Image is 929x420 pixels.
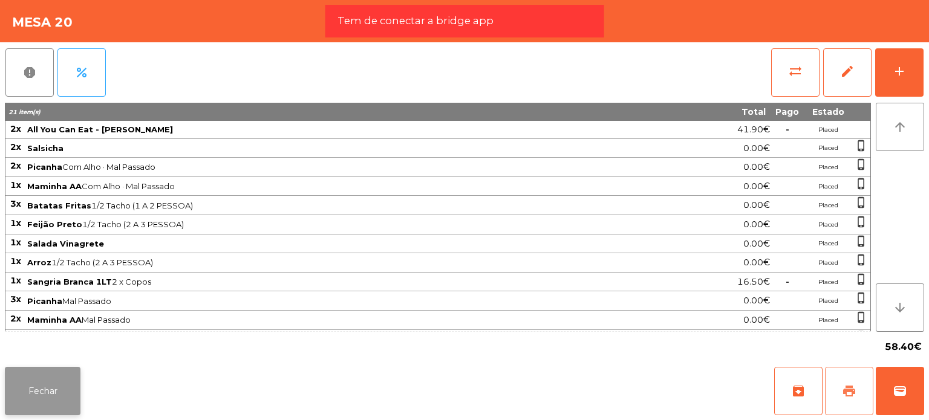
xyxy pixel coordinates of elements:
[791,384,806,398] span: archive
[804,103,852,121] th: Estado
[10,218,21,228] span: 1x
[804,253,852,273] td: Placed
[743,236,770,252] span: 0.00€
[855,140,867,152] span: phone_iphone
[786,276,789,287] span: -
[27,219,645,229] span: 1/2 Tacho (2 A 3 PESSOA)
[646,103,771,121] th: Total
[804,234,852,254] td: Placed
[875,48,924,97] button: add
[27,181,645,191] span: Com Alho · Mal Passado
[27,257,645,267] span: 1/2 Tacho (2 A 3 PESSOA)
[27,296,62,306] span: Picanha
[893,300,907,315] i: arrow_downward
[804,139,852,158] td: Placed
[840,64,855,79] span: edit
[804,330,852,349] td: Placed
[885,338,922,356] span: 58.40€
[8,108,41,116] span: 21 item(s)
[804,311,852,330] td: Placed
[804,196,852,215] td: Placed
[842,384,856,398] span: print
[5,48,54,97] button: report
[804,215,852,234] td: Placed
[737,274,770,290] span: 16.50€
[27,257,51,267] span: Arroz
[10,256,21,267] span: 1x
[22,65,37,80] span: report
[74,65,89,80] span: percent
[743,312,770,328] span: 0.00€
[825,367,873,415] button: print
[27,219,82,229] span: Feijão Preto
[876,283,924,332] button: arrow_downward
[10,141,21,152] span: 2x
[855,235,867,247] span: phone_iphone
[27,162,645,172] span: Com Alho · Mal Passado
[12,13,73,31] h4: Mesa 20
[27,181,82,191] span: Maminha AA
[892,64,907,79] div: add
[774,367,823,415] button: archive
[27,201,645,210] span: 1/2 Tacho (1 A 2 PESSOA)
[10,179,21,190] span: 1x
[27,124,173,134] span: All You Can Eat - [PERSON_NAME]
[10,123,21,134] span: 2x
[855,311,867,323] span: phone_iphone
[27,296,645,306] span: Mal Passado
[743,140,770,157] span: 0.00€
[737,121,770,138] span: 41.90€
[337,13,494,28] span: Tem de conectar a bridge app
[743,292,770,309] span: 0.00€
[10,160,21,171] span: 2x
[743,216,770,233] span: 0.00€
[5,367,80,415] button: Fechar
[10,198,21,209] span: 3x
[743,197,770,213] span: 0.00€
[10,275,21,286] span: 1x
[27,277,112,286] span: Sangria Branca 1LT
[804,273,852,292] td: Placed
[27,277,645,286] span: 2 x Copos
[743,159,770,175] span: 0.00€
[823,48,872,97] button: edit
[804,158,852,177] td: Placed
[743,178,770,195] span: 0.00€
[27,201,91,210] span: Batatas Fritas
[855,196,867,208] span: phone_iphone
[855,254,867,266] span: phone_iphone
[10,313,21,324] span: 2x
[855,331,867,343] span: phone_iphone
[804,177,852,196] td: Placed
[788,64,803,79] span: sync_alt
[27,143,64,153] span: Salsicha
[743,331,770,347] span: 0.00€
[27,315,82,325] span: Maminha AA
[27,315,645,325] span: Mal Passado
[771,48,820,97] button: sync_alt
[10,237,21,248] span: 1x
[876,103,924,151] button: arrow_upward
[876,367,924,415] button: wallet
[786,124,789,135] span: -
[27,239,104,248] span: Salada Vinagrete
[27,162,62,172] span: Picanha
[10,294,21,305] span: 3x
[855,292,867,304] span: phone_iphone
[804,121,852,139] td: Placed
[57,48,106,97] button: percent
[855,216,867,228] span: phone_iphone
[804,291,852,311] td: Placed
[855,178,867,190] span: phone_iphone
[893,384,907,398] span: wallet
[855,273,867,285] span: phone_iphone
[855,158,867,170] span: phone_iphone
[743,254,770,271] span: 0.00€
[893,120,907,134] i: arrow_upward
[771,103,804,121] th: Pago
